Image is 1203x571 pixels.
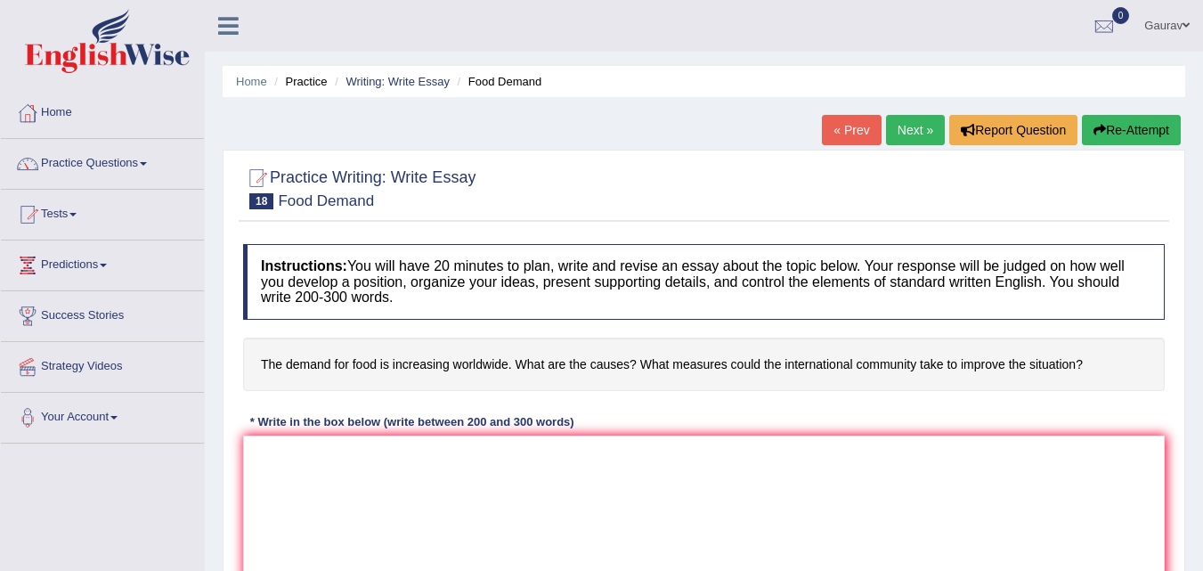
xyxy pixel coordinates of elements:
button: Re-Attempt [1082,115,1181,145]
a: Home [1,88,204,133]
b: Instructions: [261,258,347,273]
a: Your Account [1,393,204,437]
h2: Practice Writing: Write Essay [243,165,476,209]
li: Food Demand [453,73,542,90]
li: Practice [270,73,327,90]
h4: You will have 20 minutes to plan, write and revise an essay about the topic below. Your response ... [243,244,1165,320]
a: Strategy Videos [1,342,204,387]
a: « Prev [822,115,881,145]
a: Success Stories [1,291,204,336]
a: Practice Questions [1,139,204,184]
a: Predictions [1,241,204,285]
span: 0 [1112,7,1130,24]
a: Home [236,75,267,88]
a: Next » [886,115,945,145]
a: Writing: Write Essay [345,75,450,88]
small: Food Demand [278,192,374,209]
button: Report Question [949,115,1077,145]
h4: The demand for food is increasing worldwide. What are the causes? What measures could the interna... [243,338,1165,392]
div: * Write in the box below (write between 200 and 300 words) [243,413,581,430]
span: 18 [249,193,273,209]
a: Tests [1,190,204,234]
